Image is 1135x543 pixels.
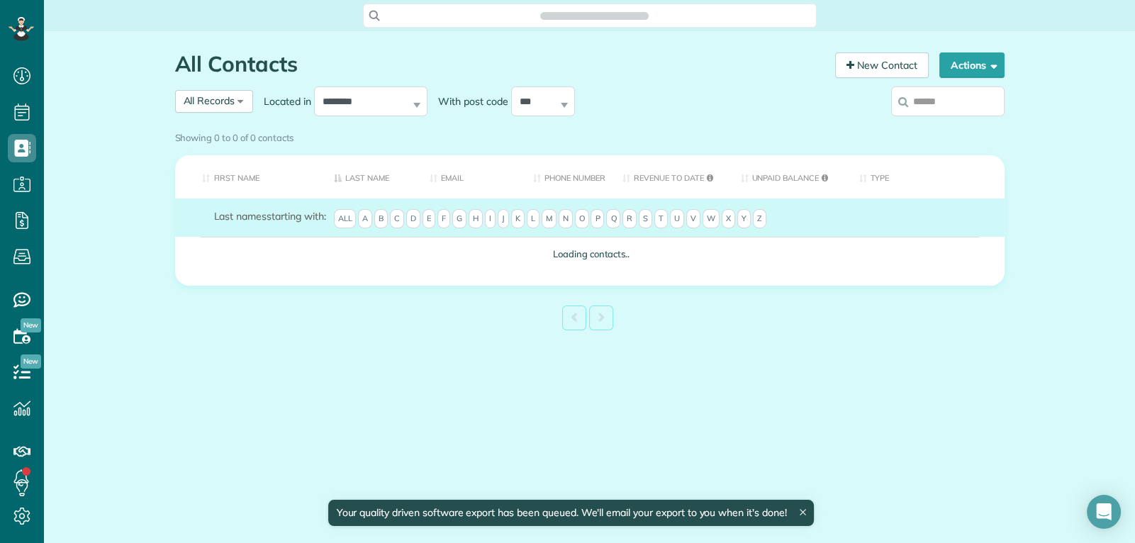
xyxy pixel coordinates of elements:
span: New [21,354,41,369]
label: With post code [427,94,511,108]
span: J [498,209,509,229]
span: G [452,209,466,229]
th: Type: activate to sort column ascending [848,155,1004,198]
th: Email: activate to sort column ascending [419,155,522,198]
span: H [469,209,483,229]
span: Y [737,209,751,229]
span: D [406,209,420,229]
span: N [559,209,573,229]
th: Last Name: activate to sort column descending [323,155,420,198]
span: W [703,209,720,229]
span: U [670,209,684,229]
span: X [722,209,735,229]
th: Revenue to Date: activate to sort column ascending [612,155,729,198]
span: Q [606,209,620,229]
span: B [374,209,388,229]
a: New Contact [835,52,929,78]
span: S [639,209,652,229]
th: Unpaid Balance: activate to sort column ascending [729,155,848,198]
div: Your quality driven software export has been queued. We'll email your export to you when it's done! [328,500,813,526]
span: L [527,209,539,229]
div: Showing 0 to 0 of 0 contacts [175,125,1005,145]
span: E [423,209,435,229]
span: M [542,209,557,229]
span: O [575,209,589,229]
span: K [511,209,525,229]
span: All [334,209,357,229]
span: C [390,209,404,229]
span: T [654,209,668,229]
button: Actions [939,52,1005,78]
label: Located in [253,94,314,108]
div: Open Intercom Messenger [1087,495,1121,529]
label: starting with: [214,209,326,223]
span: R [622,209,637,229]
span: Last names [214,210,267,223]
span: All Records [184,94,235,107]
td: Loading contacts.. [175,237,1005,271]
span: Z [753,209,766,229]
span: New [21,318,41,332]
th: First Name: activate to sort column ascending [175,155,323,198]
h1: All Contacts [175,52,824,76]
span: V [686,209,700,229]
span: P [591,209,604,229]
span: I [485,209,496,229]
span: F [437,209,450,229]
span: Search ZenMaid… [554,9,634,23]
span: A [358,209,372,229]
th: Phone number: activate to sort column ascending [522,155,612,198]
